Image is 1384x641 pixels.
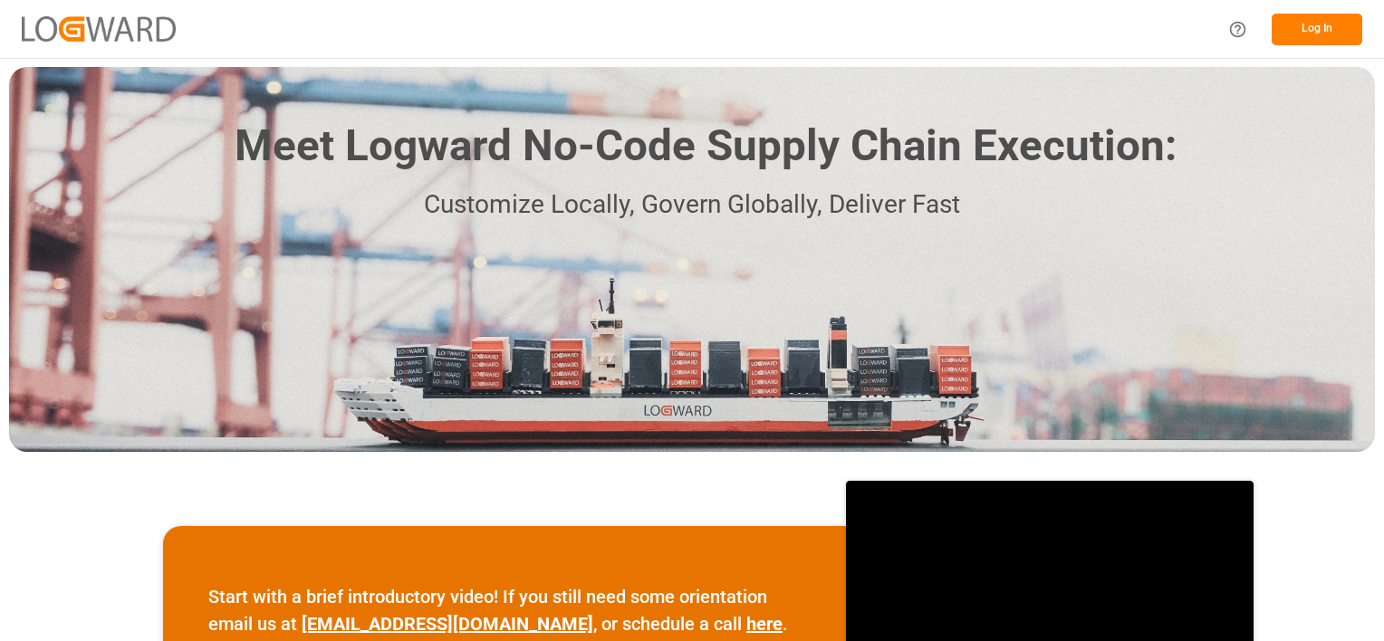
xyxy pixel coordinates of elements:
p: Customize Locally, Govern Globally, Deliver Fast [207,185,1177,225]
p: Start with a brief introductory video! If you still need some orientation email us at , or schedu... [208,583,801,637]
a: [EMAIL_ADDRESS][DOMAIN_NAME] [302,613,593,635]
img: Logward_new_orange.png [22,16,176,41]
h1: Meet Logward No-Code Supply Chain Execution: [235,114,1177,178]
button: Log In [1272,14,1362,45]
button: Help Center [1217,9,1258,50]
a: here [746,613,783,635]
